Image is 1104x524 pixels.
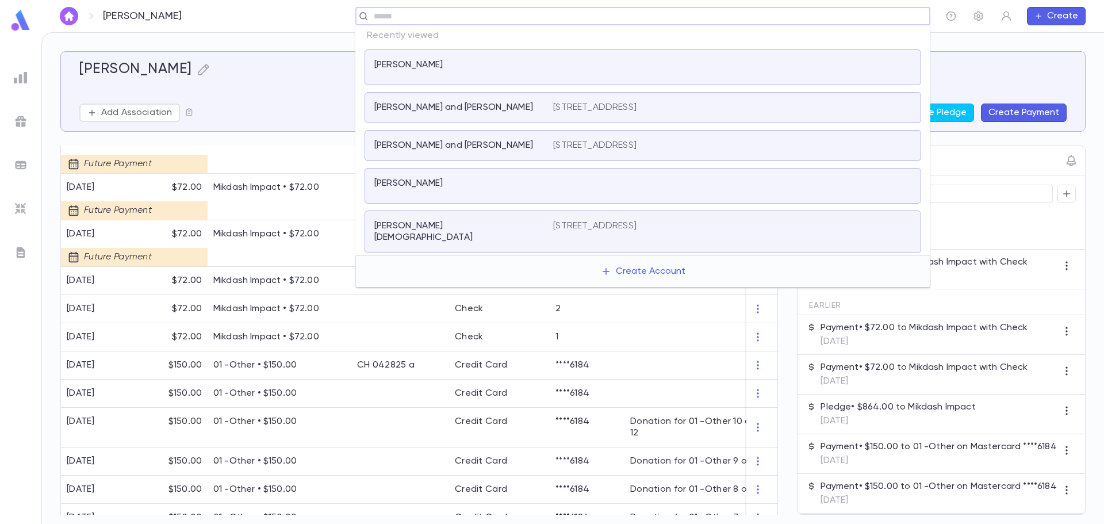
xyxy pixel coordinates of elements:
div: Credit Card [455,512,507,523]
p: $150.00 [168,484,202,495]
p: [DATE] [821,455,1056,466]
div: [DATE] [67,484,95,495]
button: Create Payment [981,104,1067,122]
p: [PERSON_NAME] [374,59,443,71]
div: 2 [555,303,561,315]
h5: [PERSON_NAME] [79,61,192,78]
div: [DATE] [67,275,95,286]
div: Check [455,303,483,315]
div: [DATE] [67,359,95,371]
p: [DATE] [821,415,975,427]
div: [DATE] [67,456,95,467]
div: Future Payment [61,201,159,220]
div: CH 042825 a [357,359,415,371]
div: Credit Card [455,416,507,427]
p: $72.00 [172,275,202,286]
p: [DATE] [821,376,1028,387]
div: [DATE] [67,331,95,343]
img: home_white.a664292cf8c1dea59945f0da9f25487c.svg [62,12,76,21]
img: batches_grey.339ca447c9d9533ef1741baa751efc33.svg [14,158,28,172]
p: [PERSON_NAME] and [PERSON_NAME] [374,102,533,113]
p: 01 -Other • $150.00 [213,388,346,399]
p: $150.00 [168,512,202,523]
button: Create Account [592,261,695,282]
p: Mikdash Impact • $72.00 [213,228,346,240]
img: logo [9,9,32,32]
p: $72.00 [172,331,202,343]
p: $72.00 [144,182,202,193]
p: Payment • $72.00 to Mikdash Impact with Check [821,362,1028,373]
p: 01 -Other • $150.00 [213,512,346,523]
p: Recently viewed [355,25,930,46]
div: [DATE] [67,228,153,240]
div: Credit Card [455,388,507,399]
div: Credit Card [455,359,507,371]
div: Future Payment [61,155,159,173]
img: letters_grey.7941b92b52307dd3b8a917253454ce1c.svg [14,246,28,259]
div: Check [455,331,483,343]
div: Donation for 01 -Other 8 of 12 [630,484,761,495]
div: [DATE] [67,388,95,399]
button: Add Association [79,104,180,122]
div: Credit Card [455,456,507,467]
button: Create Pledge [896,104,974,122]
p: 01 -Other • $150.00 [213,484,346,495]
img: campaigns_grey.99e729a5f7ee94e3726e6486bddda8f1.svg [14,114,28,128]
p: Payment • $150.00 to 01 -Other on Mastercard ****6184 [821,481,1056,492]
p: Payment • $150.00 to 01 -Other on Mastercard ****6184 [821,441,1056,453]
p: Mikdash Impact • $72.00 [213,303,346,315]
p: Mikdash Impact • $72.00 [213,182,346,193]
p: [STREET_ADDRESS] [553,220,637,232]
img: reports_grey.c525e4749d1bce6a11f5fe2a8de1b229.svg [14,71,28,85]
p: [PERSON_NAME] [103,10,182,22]
p: Mikdash Impact • $72.00 [213,275,346,286]
p: Payment • $72.00 to Mikdash Impact with Check [821,322,1028,334]
p: $150.00 [168,359,202,371]
p: Add Association [101,107,172,118]
div: Donation for 01 -Other 9 of 12 [630,456,761,467]
div: Donation for 01 -Other 7 of 12 [630,512,761,523]
div: [DATE] [67,512,95,523]
div: [DATE] [67,303,95,315]
p: 01 -Other • $150.00 [213,359,346,371]
div: Credit Card [455,484,507,495]
p: 01 -Other • $150.00 [213,416,346,427]
p: [PERSON_NAME][DEMOGRAPHIC_DATA] [374,220,539,243]
p: Mikdash Impact • $72.00 [213,331,346,343]
img: imports_grey.530a8a0e642e233f2baf0ef88e8c9fcb.svg [14,202,28,216]
p: [DATE] [821,495,1056,506]
button: Create [1027,7,1086,25]
p: $72.00 [144,228,202,240]
p: [DATE] [821,336,1028,347]
p: $150.00 [168,416,202,427]
div: 1 [555,331,558,343]
span: Earlier [809,301,841,310]
div: Donation for 01 -Other 10 of 12 [630,416,762,439]
p: $150.00 [168,456,202,467]
p: [STREET_ADDRESS] [553,140,637,151]
p: [STREET_ADDRESS] [553,102,637,113]
p: 01 -Other • $150.00 [213,456,346,467]
div: [DATE] [67,182,153,193]
div: [DATE] [67,416,95,427]
p: Pledge • $864.00 to Mikdash Impact [821,401,975,413]
p: $150.00 [168,388,202,399]
div: Future Payment [61,248,159,266]
p: [PERSON_NAME] [374,178,443,189]
p: $72.00 [172,303,202,315]
p: [PERSON_NAME] and [PERSON_NAME] [374,140,533,151]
